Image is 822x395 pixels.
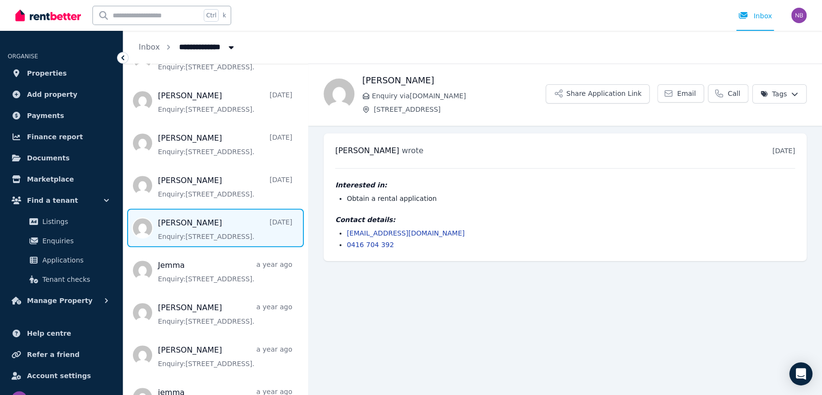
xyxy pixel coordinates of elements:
a: [PERSON_NAME][DATE]Enquiry:[STREET_ADDRESS]. [158,132,292,157]
span: Enquiry via [DOMAIN_NAME] [372,91,546,101]
a: [PERSON_NAME]a year agoEnquiry:[STREET_ADDRESS]. [158,344,292,369]
a: 0416 704 392 [347,241,394,249]
a: [PERSON_NAME][DATE]Enquiry:[STREET_ADDRESS]. [158,217,292,241]
a: Refer a friend [8,345,115,364]
span: Add property [27,89,78,100]
span: Tags [760,89,787,99]
a: Listings [12,212,111,231]
time: [DATE] [772,147,795,155]
span: Call [728,89,740,98]
span: Refer a friend [27,349,79,360]
span: Enquiries [42,235,107,247]
img: Karoline [324,79,354,109]
a: [PERSON_NAME]a year agoEnquiry:[STREET_ADDRESS]. [158,302,292,326]
h1: [PERSON_NAME] [362,74,546,87]
span: k [222,12,226,19]
a: Call [708,84,748,103]
span: Manage Property [27,295,92,306]
a: Enquiries [12,231,111,250]
a: Email [657,84,704,103]
a: Tenant checks [12,270,111,289]
span: Listings [42,216,107,227]
span: Properties [27,67,67,79]
span: Email [677,89,696,98]
a: [PERSON_NAME][DATE]Enquiry:[STREET_ADDRESS]. [158,90,292,114]
a: Payments [8,106,115,125]
a: Help centre [8,324,115,343]
span: [STREET_ADDRESS] [374,105,546,114]
a: Finance report [8,127,115,146]
span: Account settings [27,370,91,382]
div: Inbox [738,11,772,21]
span: Applications [42,254,107,266]
h4: Contact details: [335,215,795,224]
h4: Interested in: [335,180,795,190]
span: Documents [27,152,70,164]
a: Add property [8,85,115,104]
div: Open Intercom Messenger [789,362,812,385]
a: Jemmaa year agoEnquiry:[STREET_ADDRESS]. [158,260,292,284]
span: Help centre [27,328,71,339]
li: Obtain a rental application [347,194,795,203]
span: Tenant checks [42,274,107,285]
span: Finance report [27,131,83,143]
a: [PERSON_NAME][DATE]Enquiry:[STREET_ADDRESS]. [158,175,292,199]
a: Account settings [8,366,115,385]
a: Documents [8,148,115,168]
span: Marketplace [27,173,74,185]
a: Enquiry:[STREET_ADDRESS]. [158,48,292,72]
a: Applications [12,250,111,270]
span: ORGANISE [8,53,38,60]
img: RentBetter [15,8,81,23]
span: Payments [27,110,64,121]
button: Share Application Link [546,84,650,104]
span: Ctrl [204,9,219,22]
span: Find a tenant [27,195,78,206]
a: Marketplace [8,170,115,189]
img: Nadia Banna [791,8,807,23]
nav: Breadcrumb [123,31,251,64]
a: Inbox [139,42,160,52]
a: [EMAIL_ADDRESS][DOMAIN_NAME] [347,229,465,237]
button: Tags [752,84,807,104]
span: wrote [402,146,423,155]
button: Manage Property [8,291,115,310]
a: Properties [8,64,115,83]
span: [PERSON_NAME] [335,146,399,155]
button: Find a tenant [8,191,115,210]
